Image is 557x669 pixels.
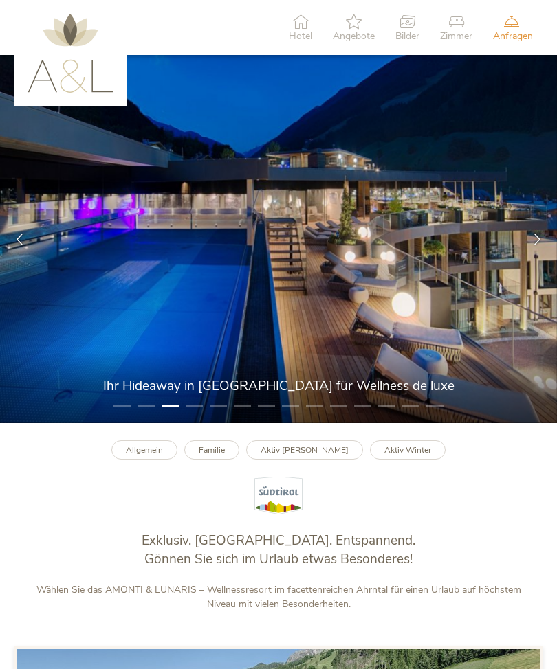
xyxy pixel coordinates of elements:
span: Anfragen [493,32,533,41]
p: Wählen Sie das AMONTI & LUNARIS – Wellnessresort im facettenreichen Ahrntal für einen Urlaub auf ... [28,582,529,611]
span: Zimmer [440,32,472,41]
img: AMONTI & LUNARIS Wellnessresort [28,14,113,93]
b: Aktiv [PERSON_NAME] [261,444,349,455]
span: Hotel [289,32,312,41]
b: Familie [199,444,225,455]
span: Gönnen Sie sich im Urlaub etwas Besonderes! [144,550,413,568]
span: Angebote [333,32,375,41]
span: Bilder [395,32,419,41]
b: Allgemein [126,444,163,455]
a: Aktiv Winter [370,440,446,460]
img: Südtirol [254,477,303,514]
a: Familie [184,440,239,460]
span: Exklusiv. [GEOGRAPHIC_DATA]. Entspannend. [142,532,415,549]
a: Aktiv [PERSON_NAME] [246,440,363,460]
b: Aktiv Winter [384,444,431,455]
a: Allgemein [111,440,177,460]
